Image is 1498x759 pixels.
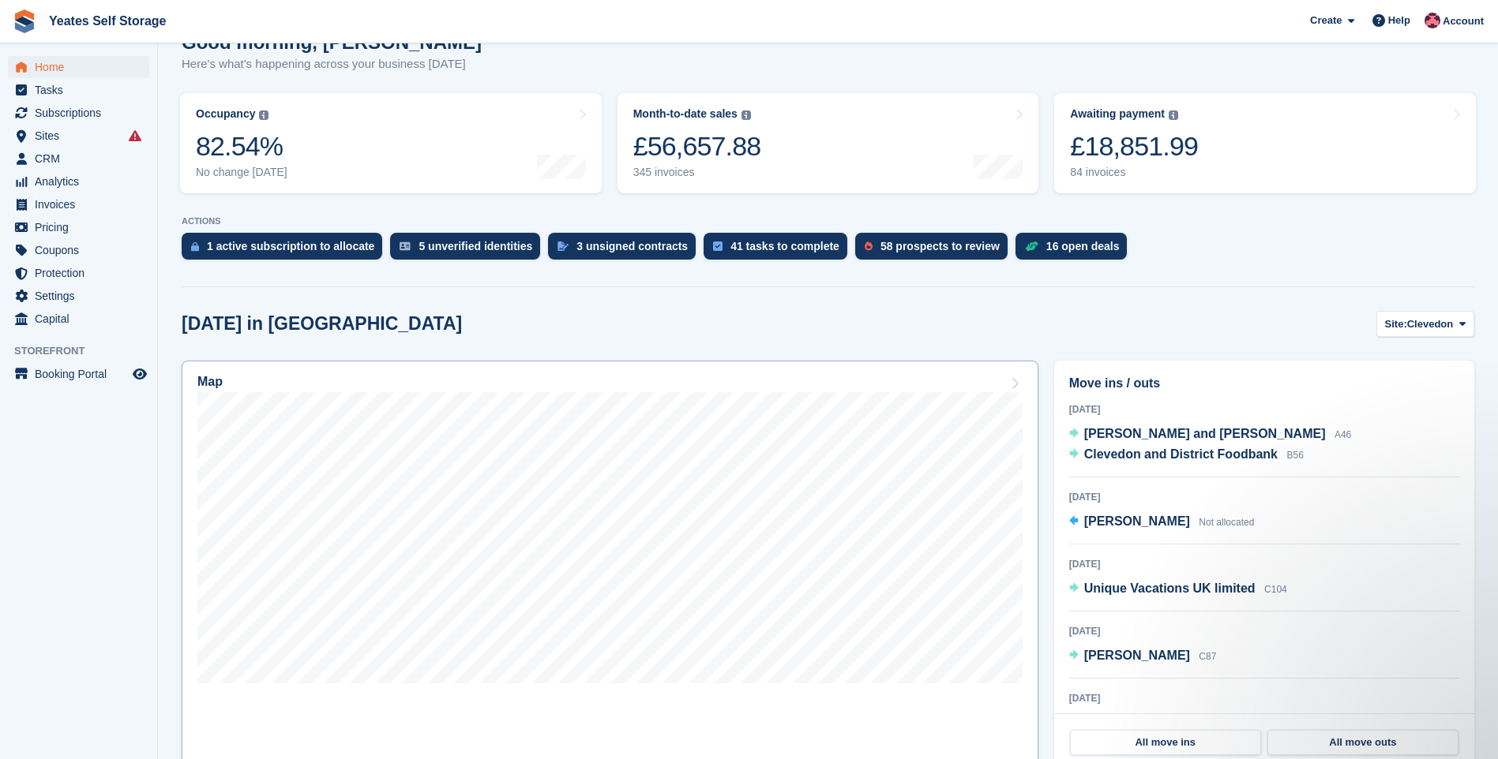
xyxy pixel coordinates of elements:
[576,240,688,252] div: 3 unsigned contracts
[196,130,287,163] div: 82.54%
[1376,311,1474,337] button: Site: Clevedon
[8,363,149,385] a: menu
[8,193,149,215] a: menu
[129,129,141,142] i: Smart entry sync failures have occurred
[1310,13,1342,28] span: Create
[1084,447,1278,461] span: Clevedon and District Foodbank
[1084,581,1256,595] span: Unique Vacations UK limited
[35,216,130,238] span: Pricing
[182,313,462,335] h2: [DATE] in [GEOGRAPHIC_DATA]
[419,240,532,252] div: 5 unverified identities
[1267,730,1459,755] a: All move outs
[880,240,1000,252] div: 58 prospects to review
[1069,691,1459,705] div: [DATE]
[8,262,149,284] a: menu
[130,365,149,383] a: Preview store
[548,233,704,267] a: 3 unsigned contracts
[1069,402,1459,417] div: [DATE]
[1199,651,1216,662] span: C87
[704,233,855,267] a: 41 tasks to complete
[35,239,130,261] span: Coupons
[8,125,149,147] a: menu
[196,107,255,121] div: Occupancy
[8,148,149,170] a: menu
[865,241,873,251] img: prospect-51fa495bee0391a8d652442698ab0144808aea92771e9ea1ae160a38d050c398.svg
[1069,624,1459,638] div: [DATE]
[1069,445,1304,465] a: Clevedon and District Foodbank B56
[35,125,130,147] span: Sites
[390,233,548,267] a: 5 unverified identities
[8,170,149,193] a: menu
[35,193,130,215] span: Invoices
[1084,649,1190,662] span: [PERSON_NAME]
[1425,13,1440,28] img: James Griffin
[1069,512,1255,533] a: [PERSON_NAME] Not allocated
[1054,93,1476,193] a: Awaiting payment £18,851.99 84 invoices
[1443,13,1484,29] span: Account
[1025,241,1038,252] img: deal-1b604bf984904fb50ccaf53a9ad4b4a5d6e5aea283cecdc64d6e3604feb123c2.svg
[35,170,130,193] span: Analytics
[633,107,738,121] div: Month-to-date sales
[1069,490,1459,504] div: [DATE]
[191,241,199,252] img: active_subscription_to_allocate_icon-d502201f5373d7db506a760aba3b589e785aa758c864c3986d89f69b8ff3...
[1070,107,1165,121] div: Awaiting payment
[180,93,602,193] a: Occupancy 82.54% No change [DATE]
[618,93,1039,193] a: Month-to-date sales £56,657.88 345 invoices
[855,233,1016,267] a: 58 prospects to review
[8,102,149,124] a: menu
[400,241,411,251] img: verify_identity-adf6edd0f0f0b5bbfe63781bf79b02c33cf7c696d77639b501bdc392416b5a36.svg
[1069,557,1459,571] div: [DATE]
[13,9,36,33] img: stora-icon-8386f47178a22dfd0bd8f6a31ec36ba5ce8667c1dd55bd0f319d3a0aa187defe.svg
[633,130,761,163] div: £56,657.88
[1069,424,1352,445] a: [PERSON_NAME] and [PERSON_NAME] A46
[35,56,130,78] span: Home
[8,56,149,78] a: menu
[1335,429,1351,440] span: A46
[1070,130,1198,163] div: £18,851.99
[35,262,130,284] span: Protection
[1286,450,1303,461] span: B56
[35,148,130,170] span: CRM
[8,285,149,307] a: menu
[182,233,390,267] a: 1 active subscription to allocate
[1385,316,1407,332] span: Site:
[1264,584,1287,595] span: C104
[196,166,287,179] div: No change [DATE]
[1069,579,1287,600] a: Unique Vacations UK limited C104
[1084,514,1190,528] span: [PERSON_NAME]
[35,285,130,307] span: Settings
[35,102,130,124] span: Subscriptions
[35,363,130,385] span: Booking Portal
[1069,374,1459,393] h2: Move ins / outs
[197,375,223,389] h2: Map
[1070,166,1198,179] div: 84 invoices
[713,241,723,251] img: task-75834270c22a3079a89374b754ae025e5fb1db73e45f91037f5363f120a921f8.svg
[8,216,149,238] a: menu
[1016,233,1136,267] a: 16 open deals
[741,110,751,120] img: icon-info-grey-7440780725fd019a000dd9b08b2336e03edf1995a4989e88bcd33f0948082b44.svg
[14,343,157,359] span: Storefront
[8,308,149,330] a: menu
[43,8,173,34] a: Yeates Self Storage
[1046,240,1120,252] div: 16 open deals
[1199,517,1254,528] span: Not allocated
[182,216,1474,226] p: ACTIONS
[1069,646,1217,667] a: [PERSON_NAME] C87
[35,79,130,101] span: Tasks
[8,239,149,261] a: menu
[1169,110,1178,120] img: icon-info-grey-7440780725fd019a000dd9b08b2336e03edf1995a4989e88bcd33f0948082b44.svg
[1084,427,1326,440] span: [PERSON_NAME] and [PERSON_NAME]
[8,79,149,101] a: menu
[1407,316,1454,332] span: Clevedon
[558,241,569,251] img: contract_signature_icon-13c848040528278c33f63329250d36e43548de30e8caae1d1a13099fd9432cc5.svg
[259,110,268,120] img: icon-info-grey-7440780725fd019a000dd9b08b2336e03edf1995a4989e88bcd33f0948082b44.svg
[1070,730,1261,755] a: All move ins
[207,240,374,252] div: 1 active subscription to allocate
[35,308,130,330] span: Capital
[633,166,761,179] div: 345 invoices
[1388,13,1410,28] span: Help
[182,55,482,73] p: Here's what's happening across your business [DATE]
[730,240,839,252] div: 41 tasks to complete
